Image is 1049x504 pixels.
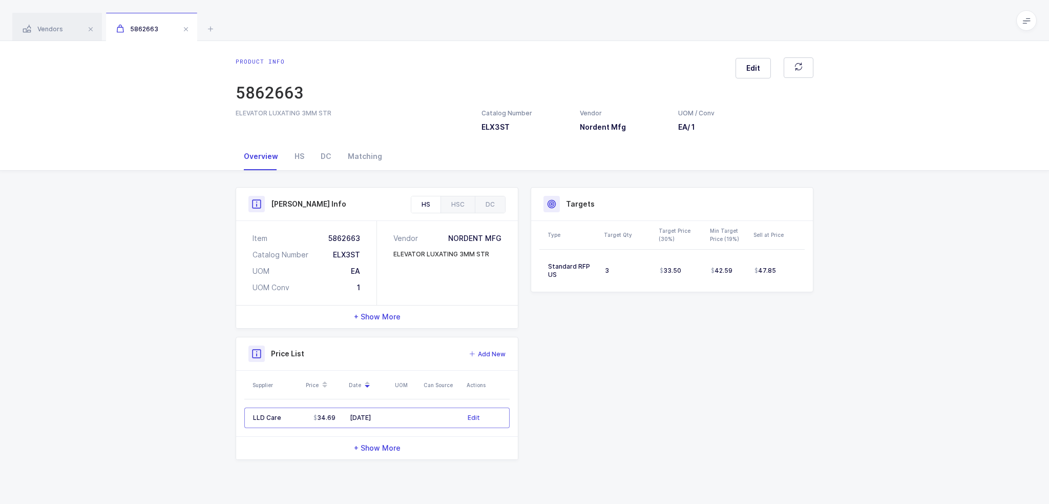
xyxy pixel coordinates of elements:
[566,199,595,209] h3: Targets
[271,199,346,209] h3: [PERSON_NAME] Info
[548,263,590,278] span: Standard RFP US
[350,414,388,422] div: [DATE]
[678,122,715,132] h3: EA
[711,267,732,275] span: 42.59
[357,283,360,293] div: 1
[411,196,440,213] div: HS
[393,233,422,244] div: Vendor
[253,283,289,293] div: UOM Conv
[236,109,469,118] div: ELEVATOR LUXATING 3MM STR
[253,414,299,422] div: LLD Care
[605,267,609,274] span: 3
[736,58,771,78] button: Edit
[354,312,401,322] span: + Show More
[580,122,666,132] h3: Nordent Mfg
[253,266,269,276] div: UOM
[236,306,518,328] div: + Show More
[312,143,340,170] div: DC
[659,227,704,243] div: Target Price (30%)
[236,437,518,459] div: + Show More
[354,443,401,453] span: + Show More
[440,196,475,213] div: HSC
[306,376,343,394] div: Price
[660,267,681,275] span: 33.50
[710,227,747,243] div: Min Target Price (19%)
[469,349,506,359] button: Add New
[580,109,666,118] div: Vendor
[754,267,776,275] span: 47.85
[236,57,304,66] div: Product info
[286,143,312,170] div: HS
[678,109,715,118] div: UOM / Conv
[424,381,460,389] div: Can Source
[236,143,286,170] div: Overview
[604,231,653,239] div: Target Qty
[393,250,489,259] div: ELEVATOR LUXATING 3MM STR
[313,414,335,422] span: 34.69
[395,381,417,389] div: UOM
[340,143,390,170] div: Matching
[116,25,158,33] span: 5862663
[753,231,802,239] div: Sell at Price
[271,349,304,359] h3: Price List
[23,25,63,33] span: Vendors
[253,381,300,389] div: Supplier
[475,196,505,213] div: DC
[746,63,760,73] span: Edit
[351,266,360,276] div: EA
[349,376,389,394] div: Date
[687,123,695,131] span: / 1
[468,413,480,423] button: Edit
[448,233,501,244] div: NORDENT MFG
[548,231,598,239] div: Type
[478,349,506,359] span: Add New
[467,381,507,389] div: Actions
